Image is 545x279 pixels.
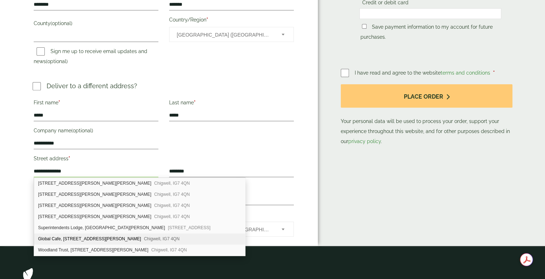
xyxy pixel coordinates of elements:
[154,192,190,197] span: Chigwell, IG7 4QN
[154,214,190,219] span: Chigwell, IG7 4QN
[47,81,137,91] p: Deliver to a different address?
[71,128,93,133] span: (optional)
[34,245,245,256] div: Woodland Trust, 3 Fox Burrow Road
[34,233,245,245] div: Global Cafe, 1 Fox Burrow Road
[493,70,495,76] abbr: required
[34,178,245,189] div: 1 Fox Burrows Cottage, Fox Burrow Road
[341,84,512,146] p: Your personal data will be used to process your order, support your experience throughout this we...
[169,27,294,42] span: Country/Region
[34,200,245,211] div: 3 Fox Burrows Cottage, Fox Burrow Road
[168,225,211,230] span: [STREET_ADDRESS]
[360,24,493,42] label: Save payment information to my account for future purchases.
[341,84,512,108] button: Place order
[34,189,245,200] div: 2 Fox Burrows Cottage, Fox Burrow Road
[154,181,190,186] span: Chigwell, IG7 4QN
[34,18,158,30] label: County
[37,47,45,56] input: Sign me up to receive email updates and news(optional)
[151,247,187,252] span: Chigwell, IG7 4QN
[206,17,208,23] abbr: required
[194,100,196,105] abbr: required
[58,100,60,105] abbr: required
[34,98,158,110] label: First name
[34,48,147,66] label: Sign me up to receive email updates and news
[144,236,180,241] span: Chigwell, IG7 4QN
[34,211,245,222] div: 4 Fox Burrows Cottage, Fox Burrow Road
[348,138,381,144] a: privacy policy
[177,27,272,42] span: United Kingdom (UK)
[51,20,72,26] span: (optional)
[154,203,190,208] span: Chigwell, IG7 4QN
[169,98,294,110] label: Last name
[169,15,294,27] label: Country/Region
[34,222,245,233] div: Superintendents Lodge, Fox Burrow Road
[355,70,492,76] span: I have read and agree to the website
[362,10,499,17] iframe: Secure card payment input frame
[34,126,158,138] label: Company name
[441,70,490,76] a: terms and conditions
[46,58,68,64] span: (optional)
